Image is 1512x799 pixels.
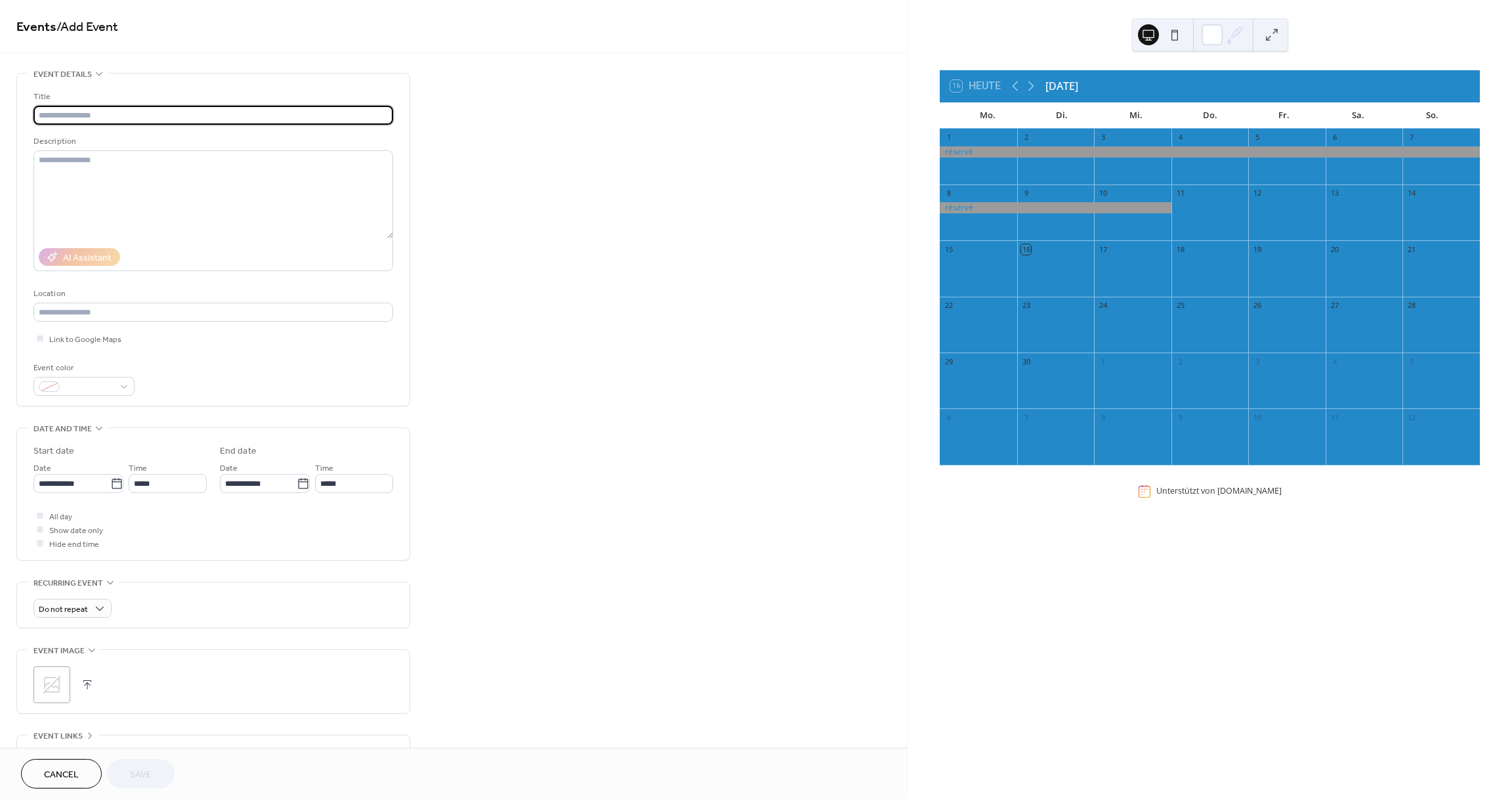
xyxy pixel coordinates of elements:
div: Di. [1024,102,1099,129]
div: réservé [940,146,1480,158]
div: 3 [1252,356,1262,366]
div: [DATE] [1045,78,1078,94]
span: Recurring event [33,576,103,590]
span: Cancel [44,768,79,782]
div: 17 [1098,244,1108,254]
div: 29 [944,356,954,366]
div: 7 [1406,133,1416,142]
div: 10 [1098,188,1108,198]
div: 15 [944,244,954,254]
div: 30 [1021,356,1031,366]
div: Description [33,135,390,148]
div: 26 [1252,301,1262,311]
div: 9 [1175,412,1185,422]
div: 11 [1330,412,1339,422]
span: Do not repeat [39,602,88,617]
div: 21 [1406,244,1416,254]
div: Location [33,287,390,301]
div: 12 [1406,412,1416,422]
div: 9 [1021,188,1031,198]
span: Event links [33,729,83,743]
span: Date and time [33,422,92,436]
div: 19 [1252,244,1262,254]
span: Hide end time [49,538,99,551]
div: 3 [1098,133,1108,142]
div: 18 [1175,244,1185,254]
div: Do. [1173,102,1247,129]
span: Time [315,462,333,475]
span: Date [33,462,51,475]
div: Mi. [1099,102,1173,129]
div: 8 [944,188,954,198]
span: Event details [33,68,92,81]
div: ••• [17,735,409,763]
span: Show date only [49,524,103,538]
div: 1 [944,133,954,142]
div: 20 [1330,244,1339,254]
div: So. [1395,102,1469,129]
div: Start date [33,444,74,458]
div: Unterstützt von [1156,486,1282,497]
div: 2 [1021,133,1031,142]
div: 4 [1330,356,1339,366]
a: Events [16,14,56,40]
span: All day [49,510,72,524]
div: 28 [1406,301,1416,311]
div: réservé [940,202,1171,213]
div: 5 [1406,356,1416,366]
div: 5 [1252,133,1262,142]
div: 22 [944,301,954,311]
span: Link to Google Maps [49,333,121,347]
div: 8 [1098,412,1108,422]
div: 11 [1175,188,1185,198]
div: Mo. [950,102,1024,129]
span: Date [220,462,238,475]
div: 4 [1175,133,1185,142]
div: Event color [33,361,132,375]
div: 12 [1252,188,1262,198]
div: 2 [1175,356,1185,366]
div: Fr. [1247,102,1321,129]
div: 25 [1175,301,1185,311]
div: End date [220,444,257,458]
div: 6 [944,412,954,422]
div: 13 [1330,188,1339,198]
div: ; [33,666,70,703]
div: 23 [1021,301,1031,311]
button: Cancel [21,759,102,788]
div: 7 [1021,412,1031,422]
div: 1 [1098,356,1108,366]
span: Time [129,462,147,475]
div: 10 [1252,412,1262,422]
div: 14 [1406,188,1416,198]
div: 27 [1330,301,1339,311]
span: Event image [33,644,85,658]
div: 6 [1330,133,1339,142]
div: 16 [1021,244,1031,254]
div: Sa. [1321,102,1395,129]
div: 24 [1098,301,1108,311]
a: [DOMAIN_NAME] [1217,486,1282,497]
span: / Add Event [56,14,118,40]
div: Title [33,90,390,104]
